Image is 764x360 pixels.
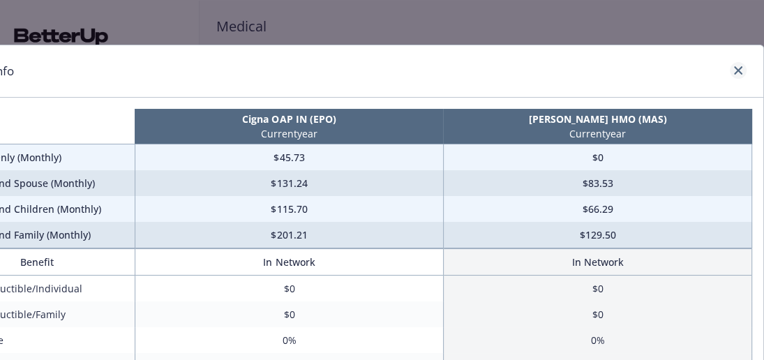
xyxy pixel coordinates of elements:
[137,112,440,126] p: Cigna OAP IN (EPO)
[135,196,443,222] td: $115.70
[443,276,751,302] td: $0
[137,126,440,141] p: Current year
[443,222,751,248] td: $129.50
[446,112,749,126] p: [PERSON_NAME] HMO (MAS)
[443,249,751,276] th: In Network
[135,276,443,302] td: $0
[135,327,443,353] td: 0%
[135,301,443,327] td: $0
[135,222,443,248] td: $201.21
[135,170,443,196] td: $131.24
[446,126,749,141] p: Current year
[135,249,443,276] th: In Network
[443,301,751,327] td: $0
[443,196,751,222] td: $66.29
[730,62,747,79] a: close
[443,327,751,353] td: 0%
[443,144,751,171] td: $0
[135,144,443,171] td: $45.73
[443,170,751,196] td: $83.53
